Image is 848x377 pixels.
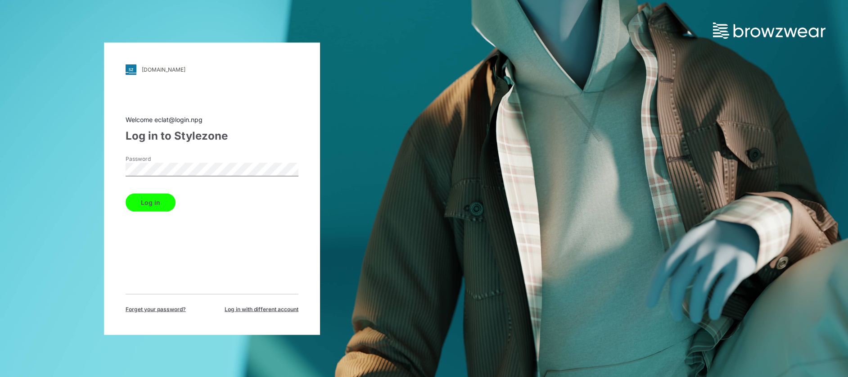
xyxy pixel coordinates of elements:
[126,305,186,313] span: Forget your password?
[126,64,298,75] a: [DOMAIN_NAME]
[126,127,298,144] div: Log in to Stylezone
[126,193,176,211] button: Log in
[142,66,185,73] div: [DOMAIN_NAME]
[126,114,298,124] div: Welcome eclat@login.npg
[713,23,825,39] img: browzwear-logo.73288ffb.svg
[126,154,189,163] label: Password
[225,305,298,313] span: Log in with different account
[126,64,136,75] img: svg+xml;base64,PHN2ZyB3aWR0aD0iMjgiIGhlaWdodD0iMjgiIHZpZXdCb3g9IjAgMCAyOCAyOCIgZmlsbD0ibm9uZSIgeG...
